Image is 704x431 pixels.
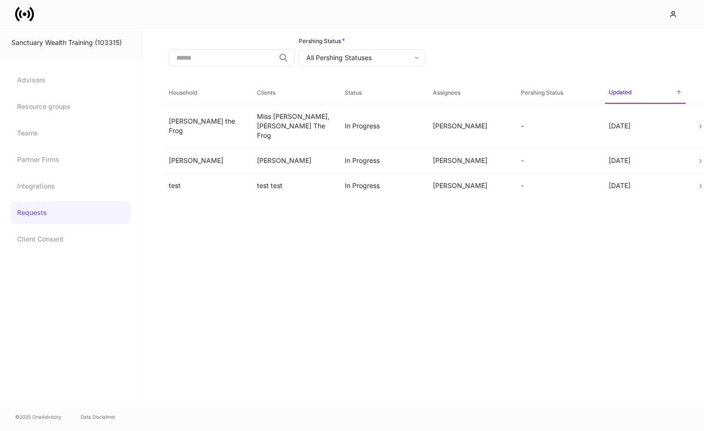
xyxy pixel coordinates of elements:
[11,148,130,171] a: Partner Firms
[81,413,116,421] a: Data Disclaimer
[345,88,362,97] h6: Status
[161,104,249,148] td: [PERSON_NAME] the Frog
[11,201,130,224] a: Requests
[429,83,510,103] span: Assignees
[433,88,460,97] h6: Assignees
[341,83,421,103] span: Status
[15,413,62,421] span: © 2025 OneAdvisory
[249,104,338,148] td: Miss [PERSON_NAME], [PERSON_NAME] The Frog
[161,173,249,198] td: test
[11,122,130,144] a: Teams
[601,148,689,173] td: [DATE]
[11,38,130,47] div: Sanctuary Wealth Training (103315)
[11,228,130,251] a: Client Consent
[337,148,425,173] td: In Progress
[169,88,197,97] h6: Household
[11,175,130,198] a: Integrations
[425,173,513,198] td: [PERSON_NAME]
[299,49,424,66] div: All Pershing Statuses
[257,88,275,97] h6: Clients
[521,88,563,97] h6: Pershing Status
[249,148,338,173] td: [PERSON_NAME]
[11,69,130,91] a: Advisors
[513,104,602,148] td: -
[601,104,689,148] td: [DATE]
[425,148,513,173] td: [PERSON_NAME]
[253,83,334,103] span: Clients
[513,173,602,198] td: -
[605,83,686,103] span: Updated
[161,148,249,173] td: [PERSON_NAME]
[299,36,345,45] h6: Pershing Status
[601,173,689,198] td: [DATE]
[165,83,246,103] span: Household
[513,148,602,173] td: -
[337,104,425,148] td: In Progress
[11,95,130,118] a: Resource groups
[517,83,598,103] span: Pershing Status
[609,88,631,97] h6: Updated
[425,104,513,148] td: [PERSON_NAME]
[249,173,338,198] td: test test
[337,173,425,198] td: In Progress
